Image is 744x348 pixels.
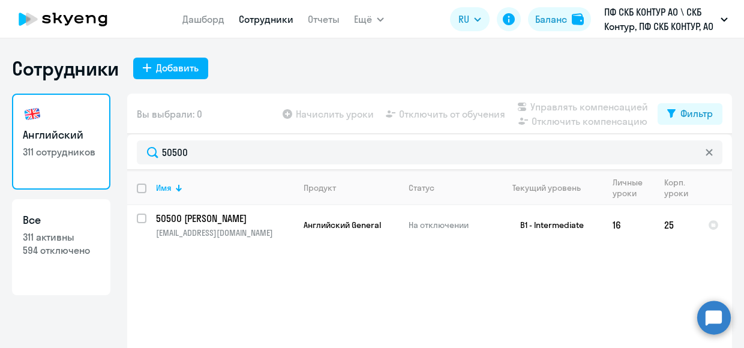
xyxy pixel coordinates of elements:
div: Продукт [304,182,398,193]
h3: Английский [23,127,100,143]
h1: Сотрудники [12,56,119,80]
p: ПФ СКБ КОНТУР АО \ СКБ Контур, ПФ СКБ КОНТУР, АО [604,5,716,34]
img: english [23,104,42,124]
div: Текущий уровень [501,182,602,193]
div: Баланс [535,12,567,26]
button: Добавить [133,58,208,79]
button: Балансbalance [528,7,591,31]
div: Продукт [304,182,336,193]
div: Корп. уроки [664,177,688,199]
p: 311 сотрудников [23,145,100,158]
a: Все311 активны594 отключено [12,199,110,295]
div: Добавить [156,61,199,75]
span: Английский General [304,220,381,230]
div: Текущий уровень [512,182,581,193]
a: Сотрудники [239,13,293,25]
p: [EMAIL_ADDRESS][DOMAIN_NAME] [156,227,293,238]
span: RU [458,12,469,26]
div: Имя [156,182,293,193]
span: Вы выбрали: 0 [137,107,202,121]
td: B1 - Intermediate [491,205,603,245]
div: Корп. уроки [664,177,698,199]
td: 16 [603,205,655,245]
div: Имя [156,182,172,193]
span: Ещё [354,12,372,26]
p: 311 активны [23,230,100,244]
button: Фильтр [658,103,722,125]
a: 50500 [PERSON_NAME] [156,212,293,225]
td: 25 [655,205,698,245]
div: Личные уроки [613,177,654,199]
input: Поиск по имени, email, продукту или статусу [137,140,722,164]
p: 594 отключено [23,244,100,257]
p: 50500 [PERSON_NAME] [156,212,292,225]
img: balance [572,13,584,25]
div: Статус [409,182,491,193]
a: Английский311 сотрудников [12,94,110,190]
a: Дашборд [182,13,224,25]
div: Личные уроки [613,177,643,199]
button: RU [450,7,490,31]
div: Статус [409,182,434,193]
a: Отчеты [308,13,340,25]
p: На отключении [409,220,491,230]
div: Фильтр [680,106,713,121]
button: ПФ СКБ КОНТУР АО \ СКБ Контур, ПФ СКБ КОНТУР, АО [598,5,734,34]
h3: Все [23,212,100,228]
button: Ещё [354,7,384,31]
